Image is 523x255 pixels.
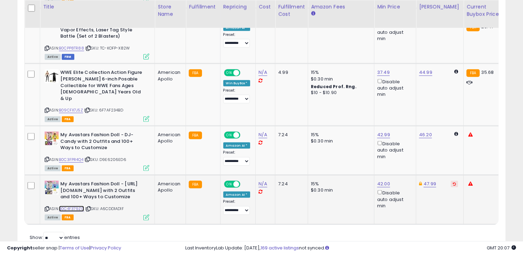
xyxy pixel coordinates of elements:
span: FBA [62,116,74,122]
small: FBA [189,69,202,77]
div: 7.24 [278,132,302,138]
div: [PERSON_NAME] [419,3,461,11]
span: 35.68 [481,69,494,76]
a: B0C4F379ZD [59,206,84,212]
div: Fulfillment [189,3,217,11]
span: All listings currently available for purchase on Amazon [45,165,61,171]
div: Preset: [223,199,251,215]
span: All listings currently available for purchase on Amazon [45,54,61,60]
img: 41j3RRZcuKL._SL40_.jpg [45,69,59,83]
strong: Copyright [7,245,32,251]
div: Amazon AI * [223,192,251,198]
a: Terms of Use [60,245,89,251]
div: Amazon AI * [223,142,251,149]
a: 37.49 [377,69,390,76]
div: Disable auto adjust min [377,189,411,209]
span: OFF [239,70,250,76]
a: B0CPP8TR88 [59,45,84,51]
div: American Apollo [158,132,180,144]
span: FBA [62,215,74,221]
a: N/A [259,131,267,138]
span: All listings currently available for purchase on Amazon [45,116,61,122]
span: | SKU: 6F7AF234BD [84,107,123,113]
span: OFF [239,181,250,187]
small: FBA [189,181,202,188]
div: Preset: [223,88,251,104]
small: Amazon Fees. [311,11,315,17]
div: ASIN: [45,14,149,59]
div: Amazon Fees [311,3,371,11]
div: Disable auto adjust min [377,22,411,42]
div: American Apollo [158,69,180,82]
a: N/A [259,69,267,76]
div: Repricing [223,3,253,11]
span: OFF [239,132,250,138]
span: ON [225,181,233,187]
div: Preset: [223,150,251,166]
div: Cost [259,3,272,11]
div: 15% [311,69,369,76]
div: ASIN: [45,69,149,121]
span: ON [225,132,233,138]
span: 2025-09-10 20:07 GMT [487,245,516,251]
a: 42.99 [377,131,390,138]
span: | SKU: A6CDD1AD1F [85,206,124,211]
a: 46.20 [419,131,432,138]
div: Disable auto adjust min [377,78,411,98]
div: $0.30 min [311,138,369,144]
div: 4.99 [278,69,302,76]
a: 44.99 [419,69,432,76]
div: 15% [311,132,369,138]
a: B0C3FPR4Q4 [59,157,83,163]
div: Store Name [158,3,183,18]
div: Current Buybox Price [466,3,502,18]
div: 15% [311,181,369,187]
b: Reduced Prof. Rng. [311,84,357,90]
div: Disable auto adjust min [377,140,411,160]
div: $0.30 min [311,76,369,82]
div: Min Price [377,3,413,11]
a: Privacy Policy [90,245,121,251]
span: FBA [62,165,74,171]
a: 169 active listings [261,245,299,251]
span: Show: entries [30,234,80,241]
span: All listings currently available for purchase on Amazon [45,215,61,221]
a: N/A [259,180,267,187]
b: My Avastars Fashion Doll - DJ-Candy with 2 Outfits and 100+ Ways to Customize [60,132,145,153]
span: FBM [62,54,74,60]
small: FBA [189,132,202,139]
span: | SKU: D9E6206ED6 [84,157,126,162]
div: ASIN: [45,181,149,219]
div: Fulfillment Cost [278,3,305,18]
div: $10 - $10.90 [311,90,369,96]
b: My Avastars Fashion Doll - [URL][DOMAIN_NAME] with 2 Outfits and 100+ Ways to Customize [60,181,145,202]
div: ASIN: [45,132,149,170]
small: FBA [466,69,479,77]
div: 7.24 [278,181,302,187]
div: $0.30 min [311,187,369,193]
a: B09CFX7J5Z [59,107,83,113]
div: seller snap | | [7,245,121,252]
div: American Apollo [158,181,180,193]
div: Title [43,3,152,11]
a: 42.00 [377,180,390,187]
a: 47.99 [424,180,436,187]
div: Last InventoryLab Update: [DATE], not synced. [185,245,516,252]
b: WWE Elite Collection Action Figure [PERSON_NAME] 6-inch Posable Collectible for WWE Fans Ages [DE... [60,69,145,103]
img: 515Qo0IorrL._SL40_.jpg [45,132,59,146]
span: 28.47 [481,23,494,30]
img: 51lbjcMvXRL._SL40_.jpg [45,181,59,195]
div: Win BuyBox * [223,80,251,86]
span: | SKU: TC-KOFP-X82W [85,45,130,51]
span: ON [225,70,233,76]
div: Preset: [223,32,251,48]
